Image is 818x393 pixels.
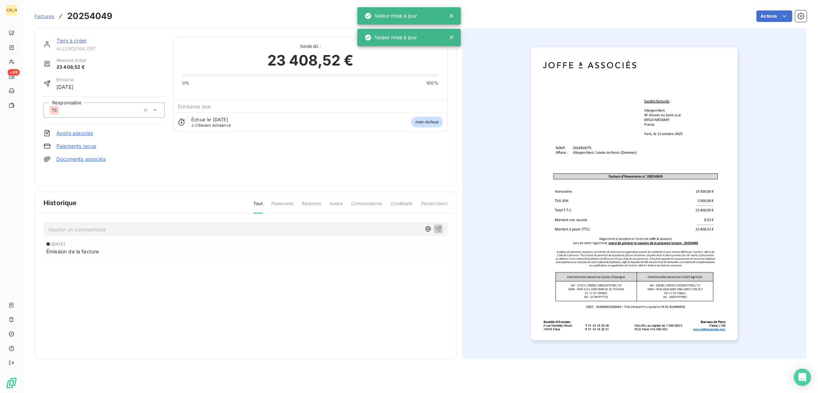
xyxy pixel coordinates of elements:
[191,117,228,122] span: Échue le [DATE]
[35,13,54,20] a: Factures
[8,69,20,76] span: +99
[6,4,17,16] div: [PERSON_NAME]
[51,242,65,246] span: [DATE]
[182,80,189,86] span: 0%
[391,200,413,213] span: Creditsafe
[56,83,74,91] span: [DATE]
[411,117,442,127] span: non-échue
[531,47,737,340] img: invoice_thumbnail
[756,10,792,22] button: Actions
[794,369,811,386] div: Open Intercom Messenger
[191,123,231,127] span: avant échéance
[56,143,96,150] a: Paiements reçus
[56,155,106,163] a: Documents associés
[56,37,87,44] a: Tiers à créer
[35,13,54,19] span: Factures
[56,64,86,71] span: 23 408,52 €
[56,130,93,137] a: Avoirs associés
[253,200,263,213] span: Tout
[426,80,438,86] span: 100%
[52,108,57,112] span: TS
[43,198,77,208] span: Historique
[351,200,382,213] span: Commentaires
[302,200,321,213] span: Relances
[191,123,201,128] span: J-29
[330,200,343,213] span: Avoirs
[56,46,165,51] span: ALLERGENALERT
[178,104,211,109] span: Échéance due
[421,200,447,213] span: Portail client
[56,77,74,83] span: Émise le
[267,50,353,71] span: 23 408,52 €
[56,57,86,64] span: Montant initial
[182,43,438,50] span: Solde dû :
[364,31,417,44] div: Valeur mise à jour
[271,200,293,213] span: Paiements
[46,248,99,255] span: Émission de la facture
[67,10,112,23] h3: 20254049
[6,377,17,389] img: Logo LeanPay
[364,9,417,22] div: Valeur mise à jour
